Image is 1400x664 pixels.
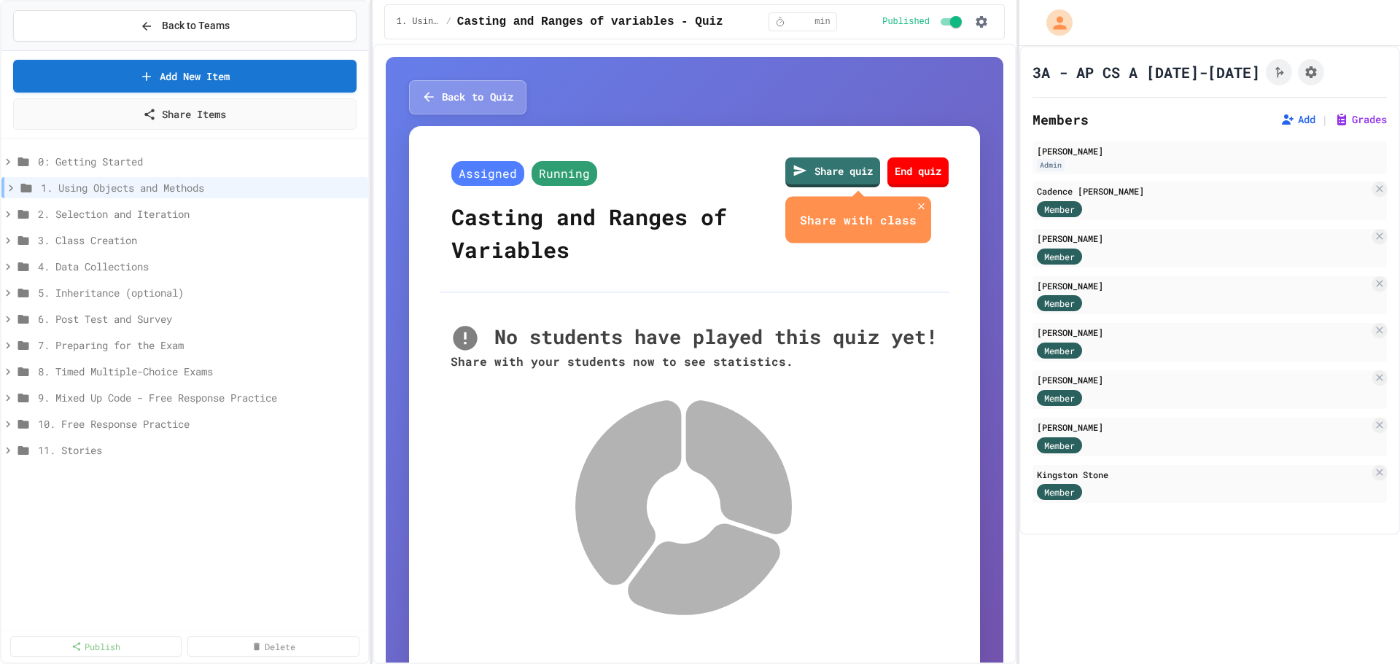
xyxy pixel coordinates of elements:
[1044,250,1075,263] span: Member
[448,190,749,277] div: Casting and Ranges of Variables
[13,98,357,130] a: Share Items
[162,18,230,34] span: Back to Teams
[814,16,831,28] span: min
[397,16,440,28] span: 1. Using Objects and Methods
[38,259,362,274] span: 4. Data Collections
[785,157,880,187] a: Share quiz
[1298,59,1324,85] button: Assignment Settings
[38,337,362,353] span: 7. Preparing for the Exam
[912,197,930,215] button: close
[1032,62,1260,82] h1: 3A - AP CS A [DATE]-[DATE]
[1266,59,1292,85] button: Click to see fork details
[13,60,357,93] a: Add New Item
[451,322,938,354] div: No students have played this quiz yet!
[1334,112,1387,127] button: Grades
[38,206,362,222] span: 2. Selection and Iteration
[1031,6,1076,39] div: My Account
[1037,279,1369,292] div: [PERSON_NAME]
[1044,203,1075,216] span: Member
[38,311,362,327] span: 6. Post Test and Survey
[887,157,949,187] a: End quiz
[451,161,524,186] span: Assigned
[38,233,362,248] span: 3. Class Creation
[1037,184,1369,198] div: Cadence [PERSON_NAME]
[451,353,938,370] div: Share with your students now to see statistics.
[38,442,362,458] span: 11. Stories
[1044,485,1075,499] span: Member
[1279,542,1385,604] iframe: chat widget
[1037,468,1369,481] div: Kingston Stone
[1037,159,1065,171] div: Admin
[1037,144,1382,157] div: [PERSON_NAME]
[38,364,362,379] span: 8. Timed Multiple-Choice Exams
[187,636,359,657] a: Delete
[38,285,362,300] span: 5. Inheritance (optional)
[1037,232,1369,245] div: [PERSON_NAME]
[457,13,723,31] span: Casting and Ranges of variables - Quiz
[532,161,597,186] span: Running
[1044,344,1075,357] span: Member
[1044,391,1075,405] span: Member
[38,390,362,405] span: 9. Mixed Up Code - Free Response Practice
[446,16,451,28] span: /
[409,80,526,114] button: Back to Quiz
[1032,109,1089,130] h2: Members
[1044,439,1075,452] span: Member
[1339,606,1385,649] iframe: chat widget
[882,16,930,28] span: Published
[10,636,182,657] a: Publish
[38,154,362,169] span: 0: Getting Started
[13,10,357,42] button: Back to Teams
[1037,373,1369,386] div: [PERSON_NAME]
[1321,111,1329,128] span: |
[1280,112,1315,127] button: Add
[1037,326,1369,339] div: [PERSON_NAME]
[41,180,362,195] span: 1. Using Objects and Methods
[882,13,965,31] div: Content is published and visible to students
[1037,421,1369,434] div: [PERSON_NAME]
[38,416,362,431] span: 10. Free Response Practice
[800,211,917,228] div: Share with class
[1044,297,1075,310] span: Member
